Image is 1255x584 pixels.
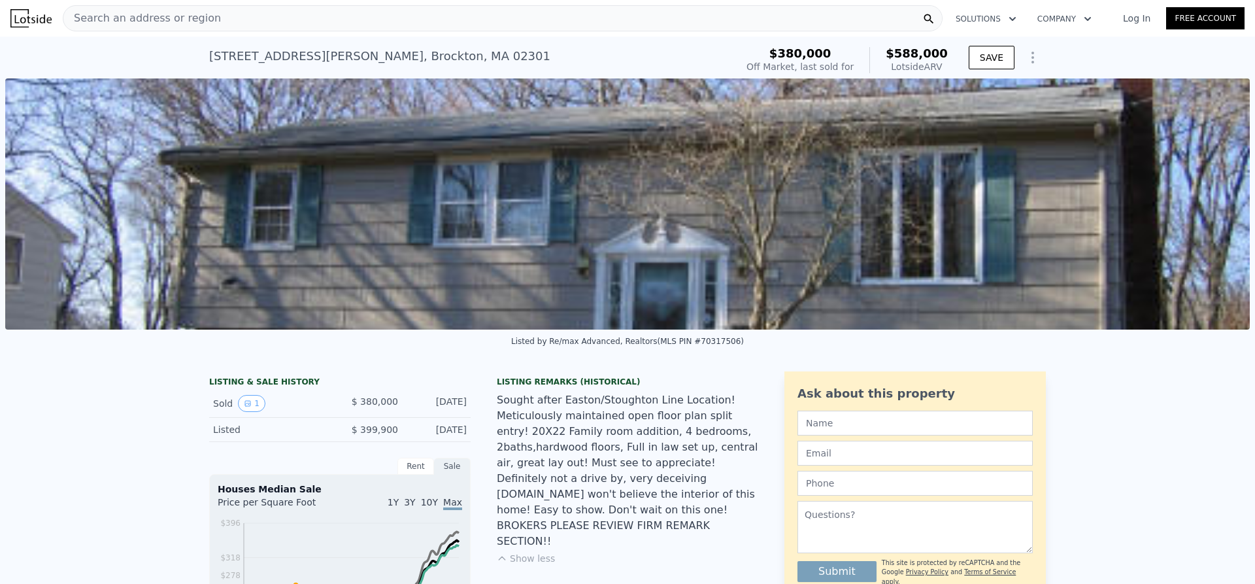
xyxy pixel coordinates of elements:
tspan: $318 [220,553,241,562]
div: Houses Median Sale [218,483,462,496]
img: Sale: 68793909 Parcel: 43392799 [5,78,1250,330]
div: Ask about this property [797,385,1033,403]
button: Show Options [1020,44,1046,71]
a: Log In [1107,12,1166,25]
button: View historical data [238,395,265,412]
button: SAVE [969,46,1014,69]
input: Phone [797,471,1033,496]
img: Lotside [10,9,52,27]
a: Terms of Service [964,568,1016,575]
tspan: $396 [220,519,241,528]
div: Listed [213,423,329,436]
span: $588,000 [886,46,948,60]
div: Sold [213,395,329,412]
input: Name [797,411,1033,436]
div: LISTING & SALE HISTORY [209,377,471,390]
div: Listing Remarks (Historical) [497,377,758,387]
button: Solutions [945,7,1027,31]
div: Sale [434,458,471,475]
div: [STREET_ADDRESS][PERSON_NAME] , Brockton , MA 02301 [209,47,550,65]
div: Rent [397,458,434,475]
span: 10Y [421,497,438,507]
div: Price per Square Foot [218,496,340,517]
a: Privacy Policy [906,568,948,575]
span: Max [443,497,462,510]
div: Lotside ARV [886,60,948,73]
span: $ 380,000 [352,396,398,407]
span: 3Y [404,497,415,507]
a: Free Account [1166,7,1245,29]
tspan: $278 [220,571,241,580]
span: Search an address or region [63,10,221,26]
div: Off Market, last sold for [746,60,854,73]
div: Listed by Re/max Advanced, Realtors (MLS PIN #70317506) [511,337,744,346]
div: [DATE] [409,395,467,412]
span: 1Y [388,497,399,507]
div: Sought after Easton/Stoughton Line Location! Meticulously maintained open floor plan split entry!... [497,392,758,549]
input: Email [797,441,1033,466]
span: $380,000 [769,46,831,60]
div: [DATE] [409,423,467,436]
button: Show less [497,552,555,565]
button: Company [1027,7,1102,31]
span: $ 399,900 [352,424,398,435]
button: Submit [797,561,877,582]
